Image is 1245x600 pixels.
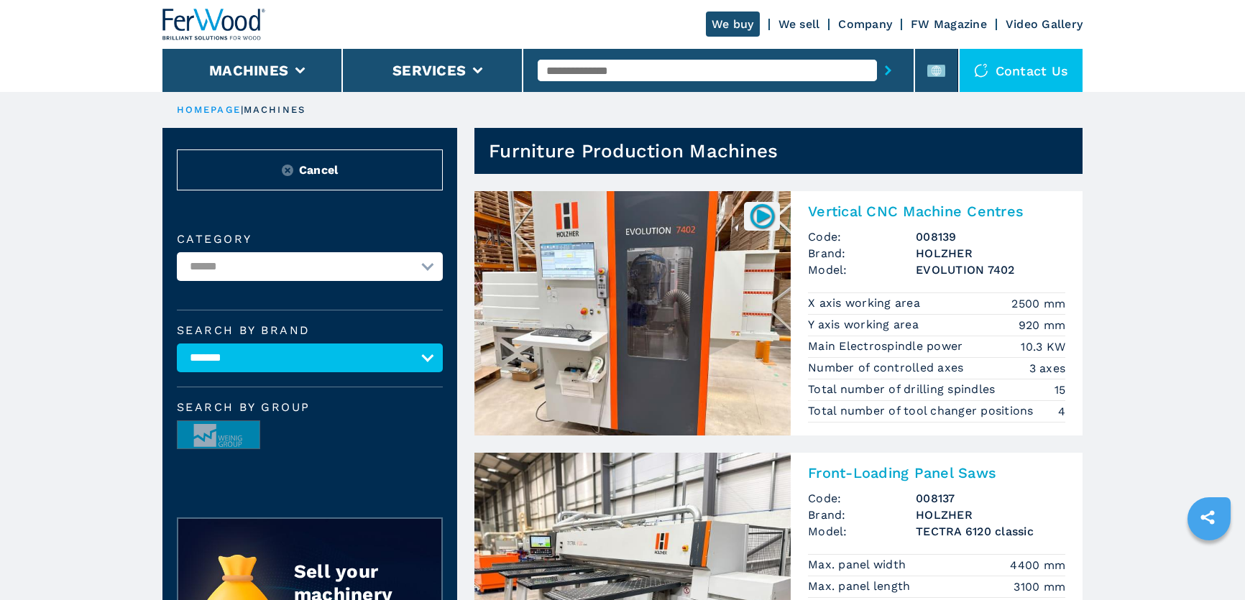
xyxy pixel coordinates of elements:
iframe: Chat [1184,535,1234,589]
em: 4 [1058,403,1065,420]
img: 008139 [748,202,776,230]
h3: 008139 [916,229,1065,245]
img: image [178,421,259,450]
p: machines [244,103,305,116]
button: Machines [209,62,288,79]
h3: HOLZHER [916,507,1065,523]
p: Max. panel length [808,578,914,594]
em: 15 [1055,382,1066,398]
em: 4400 mm [1010,557,1065,573]
a: FW Magazine [911,17,987,31]
div: Contact us [960,49,1083,92]
label: Search by brand [177,325,443,336]
h2: Vertical CNC Machine Centres [808,203,1065,220]
h3: HOLZHER [916,245,1065,262]
h3: TECTRA 6120 classic [916,523,1065,540]
img: Vertical CNC Machine Centres HOLZHER EVOLUTION 7402 [474,191,791,435]
p: Total number of tool changer positions [808,403,1037,419]
p: Main Electrospindle power [808,338,967,354]
h2: Front-Loading Panel Saws [808,464,1065,481]
label: Category [177,234,443,245]
em: 3 axes [1029,360,1066,377]
a: HOMEPAGE [177,104,241,115]
span: Brand: [808,245,916,262]
span: Search by group [177,402,443,413]
p: Total number of drilling spindles [808,382,999,397]
span: Brand: [808,507,916,523]
a: We sell [778,17,820,31]
h1: Furniture Production Machines [489,139,778,162]
a: Video Gallery [1006,17,1083,31]
img: Reset [282,165,293,176]
span: Code: [808,490,916,507]
img: Ferwood [162,9,266,40]
a: sharethis [1190,499,1226,535]
span: Code: [808,229,916,245]
em: 3100 mm [1014,578,1065,595]
em: 920 mm [1019,317,1066,333]
button: Services [392,62,466,79]
p: X axis working area [808,295,924,311]
a: We buy [706,11,760,37]
h3: EVOLUTION 7402 [916,262,1065,278]
em: 10.3 KW [1021,338,1065,355]
a: Company [838,17,892,31]
span: Model: [808,523,916,540]
span: | [241,104,244,115]
p: Max. panel width [808,557,909,573]
p: Y axis working area [808,317,922,333]
p: Number of controlled axes [808,360,968,376]
span: Cancel [299,162,339,178]
h3: 008137 [916,490,1065,507]
a: Vertical CNC Machine Centres HOLZHER EVOLUTION 7402008139Vertical CNC Machine CentresCode:008139B... [474,191,1083,435]
em: 2500 mm [1011,295,1065,312]
img: Contact us [974,63,988,78]
button: submit-button [877,54,899,87]
button: ResetCancel [177,149,443,190]
span: Model: [808,262,916,278]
